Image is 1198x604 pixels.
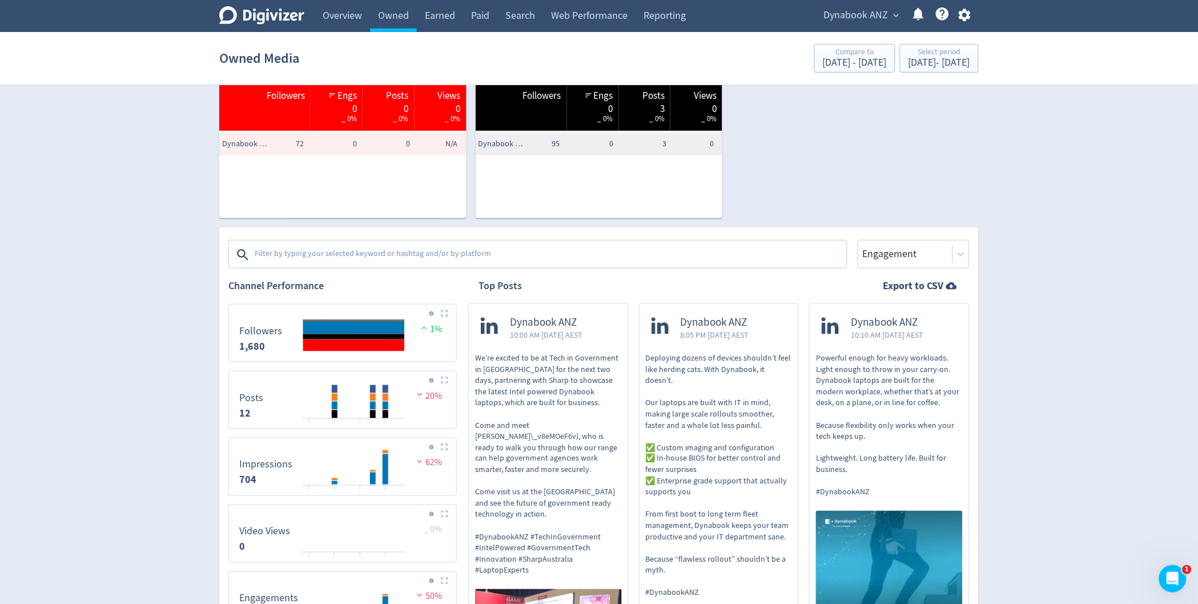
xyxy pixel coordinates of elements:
text: 06/08 [303,423,317,431]
text: 10/08 [353,557,368,565]
svg: Posts 12 [234,376,451,424]
img: negative-performance.svg [414,591,425,599]
span: Posts [387,89,409,103]
span: _ 0% [393,114,409,123]
span: Followers [267,89,305,103]
button: Dynabook ANZ [820,6,902,25]
span: expand_more [891,10,902,21]
span: Dynabook ANZ [222,138,268,150]
p: Powerful enough for heavy workloads. Light enough to throw in your carry-on. Dynabook laptops are... [816,353,963,498]
img: Placeholder [441,577,448,585]
svg: Video Views 0 [234,510,451,558]
strong: 0 [239,540,245,554]
img: negative-performance.svg [414,390,425,399]
span: Dynabook ANZ [851,316,923,329]
span: Dynabook ANZ [824,6,889,25]
span: _ 0% [598,114,613,123]
img: Placeholder [441,377,448,384]
div: 3 [625,102,665,111]
div: 0 [420,102,461,111]
text: 12/08 [379,490,393,498]
span: 10:00 AM [DATE] AEST [510,329,582,341]
td: 0 [563,133,616,155]
img: Placeholder [441,443,448,451]
span: 50% [414,591,442,602]
table: customized table [219,53,467,218]
div: Select period [908,48,970,58]
text: 10/08 [353,490,368,498]
span: 1% [419,323,442,335]
td: 72 [254,133,307,155]
span: _ 0% [445,114,461,123]
text: 12/08 [379,423,393,431]
span: _ 0% [701,114,717,123]
text: 06/08 [303,490,317,498]
span: Followers [523,89,561,103]
dt: Impressions [239,458,292,471]
span: Engs [594,89,613,103]
text: 12/08 [379,557,393,565]
text: 06/08 [303,557,317,565]
span: Engs [337,89,357,103]
img: Placeholder [441,310,448,317]
span: 1 [1183,565,1192,574]
span: _ 0% [649,114,665,123]
dt: Posts [239,391,263,405]
button: Select period[DATE]- [DATE] [900,44,979,73]
h1: Owned Media [219,40,299,77]
text: 08/08 [328,557,342,565]
td: 0 [669,133,722,155]
span: _ 0% [424,524,442,535]
img: positive-performance.svg [419,323,430,332]
td: 0 [307,133,360,155]
svg: Impressions 704 [234,443,451,491]
span: Dynabook ANZ [479,138,524,150]
dt: Video Views [239,525,290,538]
td: 95 [510,133,563,155]
td: 3 [616,133,669,155]
div: 0 [573,102,613,111]
div: 0 [676,102,717,111]
span: Views [694,89,717,103]
p: We’re excited to be at Tech in Government in [GEOGRAPHIC_DATA] for the next two days, partnering ... [475,353,622,577]
strong: 1,680 [239,339,265,353]
div: 0 [368,102,409,111]
td: N/A [413,133,466,155]
div: 0 [316,102,357,111]
span: Posts [642,89,665,103]
text: 08/08 [328,490,342,498]
button: Compare to[DATE] - [DATE] [814,44,895,73]
span: 20% [414,390,442,402]
h2: Top Posts [479,279,522,293]
svg: Followers 1,680 [234,309,451,357]
span: Views [438,89,461,103]
td: 0 [360,133,413,155]
span: Dynabook ANZ [510,316,582,329]
text: 08/08 [328,423,342,431]
h2: Channel Performance [228,279,457,293]
div: [DATE] - [DATE] [908,58,970,68]
div: Compare to [823,48,887,58]
strong: 12 [239,406,251,420]
div: [DATE] - [DATE] [823,58,887,68]
span: 62% [414,457,442,469]
strong: Export to CSV [883,279,944,293]
dt: Followers [239,325,282,338]
p: Deploying dozens of devices shouldn’t feel like herding cats. With Dynabook, it doesn’t. Our lapt... [646,353,793,599]
table: customized table [476,53,723,218]
text: 10/08 [353,423,368,431]
img: Placeholder [441,510,448,518]
img: negative-performance.svg [414,457,425,466]
iframe: Intercom live chat [1159,565,1187,593]
span: _ 0% [341,114,357,123]
strong: 704 [239,473,256,487]
span: 10:10 AM [DATE] AEST [851,329,923,341]
span: 8:05 PM [DATE] AEST [681,329,749,341]
span: Dynabook ANZ [681,316,749,329]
